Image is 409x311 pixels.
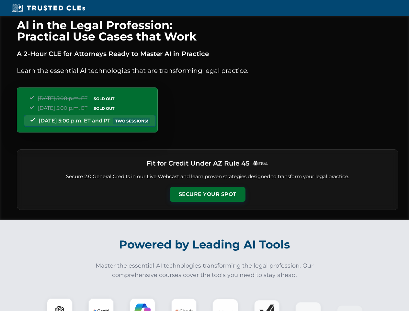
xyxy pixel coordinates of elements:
span: [DATE] 5:00 p.m. ET [38,95,87,101]
img: Trusted CLEs [10,3,87,13]
p: Secure 2.0 General Credits in our Live Webcast and learn proven strategies designed to transform ... [25,173,390,180]
h3: Fit for Credit Under AZ Rule 45 [147,157,250,169]
button: Secure Your Spot [170,187,245,202]
span: SOLD OUT [91,95,117,102]
span: [DATE] 5:00 p.m. ET [38,105,87,111]
p: Master the essential AI technologies transforming the legal profession. Our comprehensive courses... [91,261,318,280]
h2: Powered by Leading AI Tools [25,233,384,256]
img: Logo [252,161,268,166]
p: A 2-Hour CLE for Attorneys Ready to Master AI in Practice [17,49,398,59]
h1: AI in the Legal Profession: Practical Use Cases that Work [17,19,398,42]
span: SOLD OUT [91,105,117,112]
p: Learn the essential AI technologies that are transforming legal practice. [17,65,398,76]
